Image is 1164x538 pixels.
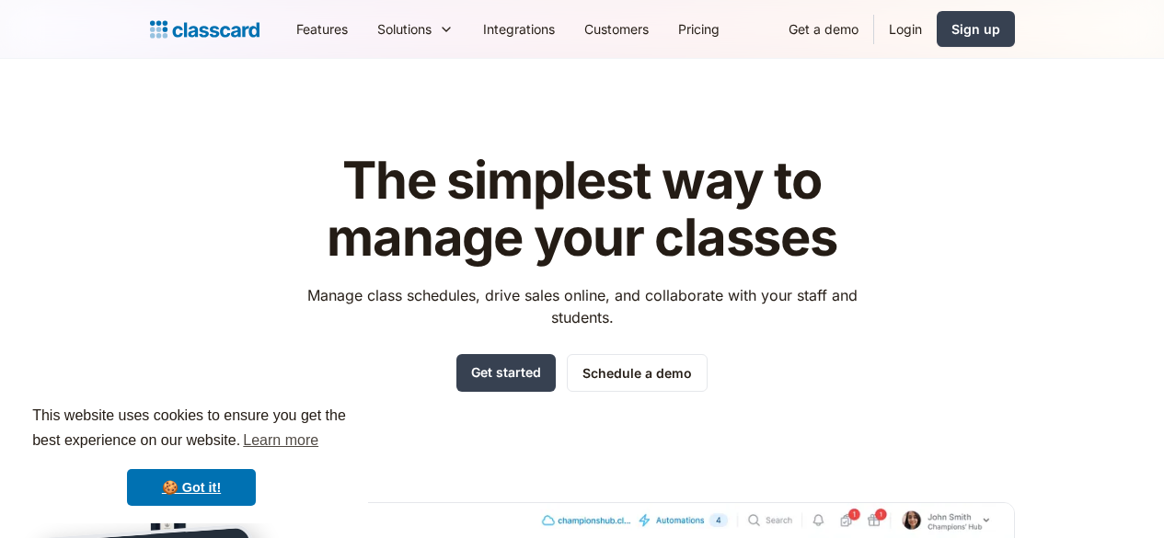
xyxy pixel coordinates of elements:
[874,8,937,50] a: Login
[127,469,256,506] a: dismiss cookie message
[290,284,874,328] p: Manage class schedules, drive sales online, and collaborate with your staff and students.
[240,427,321,454] a: learn more about cookies
[567,354,708,392] a: Schedule a demo
[937,11,1015,47] a: Sign up
[774,8,873,50] a: Get a demo
[570,8,663,50] a: Customers
[15,387,368,523] div: cookieconsent
[363,8,468,50] div: Solutions
[282,8,363,50] a: Features
[468,8,570,50] a: Integrations
[951,19,1000,39] div: Sign up
[290,153,874,266] h1: The simplest way to manage your classes
[456,354,556,392] a: Get started
[377,19,432,39] div: Solutions
[663,8,734,50] a: Pricing
[150,17,259,42] a: Logo
[32,405,351,454] span: This website uses cookies to ensure you get the best experience on our website.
